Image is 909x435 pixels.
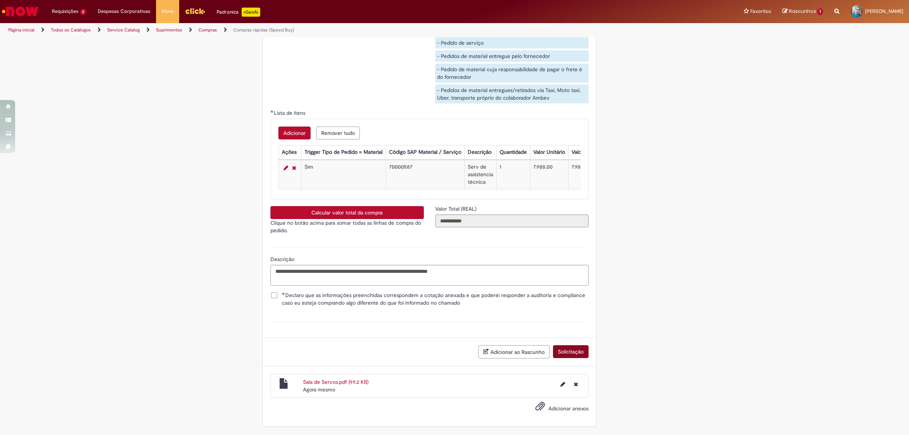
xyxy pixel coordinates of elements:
button: Adicionar ao Rascunho [478,345,550,358]
input: Valor Total (REAL) [435,214,589,227]
button: Solicitação [553,345,589,358]
span: Agora mesmo [303,386,335,393]
span: Declaro que as informações preenchidas correspondem a cotação anexada e que poderei responder a a... [282,291,589,307]
td: 1 [496,160,530,189]
span: Despesas Corporativas [98,8,150,15]
span: Rascunhos [789,8,816,15]
button: Editar nome de arquivo Sala de Servos.pdf [556,378,570,390]
a: Remover linha 1 [290,163,298,172]
span: [PERSON_NAME] [865,8,903,14]
div: - Pedido de material cuja responsabilidade de pagar o frete é do fornecedor [435,64,589,83]
span: More [162,8,173,15]
th: Trigger Tipo de Pedido = Material [301,146,386,160]
button: Remove all rows for Lista de Itens [316,127,360,139]
th: Descrição [464,146,496,160]
div: - Pedido de serviço [435,37,589,49]
div: Padroniza [217,8,260,17]
span: Descrição [270,256,296,263]
p: Clique no botão acima para somar todas as linhas de compra do pedido. [270,219,424,234]
button: Add a row for Lista de Itens [278,127,311,139]
th: Valor Unitário [530,146,568,160]
td: 7.988,00 [530,160,568,189]
a: Editar Linha 1 [282,163,290,172]
span: 1 [817,8,823,15]
a: Compras rápidas (Speed Buy) [233,27,294,33]
div: - Pedidos de material entregue pelo fornecedor [435,50,589,62]
a: Todos os Catálogos [51,27,91,33]
span: Somente leitura - Valor Total (REAL) [435,205,478,212]
th: Código SAP Material / Serviço [386,146,464,160]
button: Adicionar anexos [533,399,547,417]
a: Página inicial [8,27,34,33]
ul: Trilhas de página [6,23,600,37]
textarea: Descrição [270,265,589,286]
span: Obrigatório Preenchido [270,110,274,113]
div: - Pedidos de material entregues/retirados via Taxi, Moto taxi, Uber, transporte próprio do colabo... [435,84,589,103]
td: Serv de assistencia técnica [464,160,496,189]
a: Suprimentos [156,27,182,33]
span: Favoritos [750,8,771,15]
a: Rascunhos [782,8,823,15]
img: ServiceNow [1,4,40,19]
button: Calcular valor total da compra [270,206,424,219]
span: Lista de Itens [274,110,307,116]
label: Somente leitura - Valor Total (REAL) [435,205,478,213]
td: 70000587 [386,160,464,189]
a: Service Catalog [107,27,140,33]
th: Quantidade [496,146,530,160]
a: Sala de Servos.pdf (99.2 KB) [303,379,369,385]
th: Ações [278,146,301,160]
a: Compras [198,27,217,33]
th: Valor Total Moeda [568,146,617,160]
time: 29/08/2025 12:25:20 [303,386,335,393]
td: Sim [301,160,386,189]
span: Adicionar anexos [548,405,589,412]
span: Obrigatório Preenchido [282,292,285,295]
img: click_logo_yellow_360x200.png [185,5,205,17]
td: 7.988,00 [568,160,617,189]
button: Excluir Sala de Servos.pdf [569,378,583,390]
p: +GenAi [242,8,260,17]
span: Requisições [52,8,78,15]
span: 2 [80,9,86,15]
